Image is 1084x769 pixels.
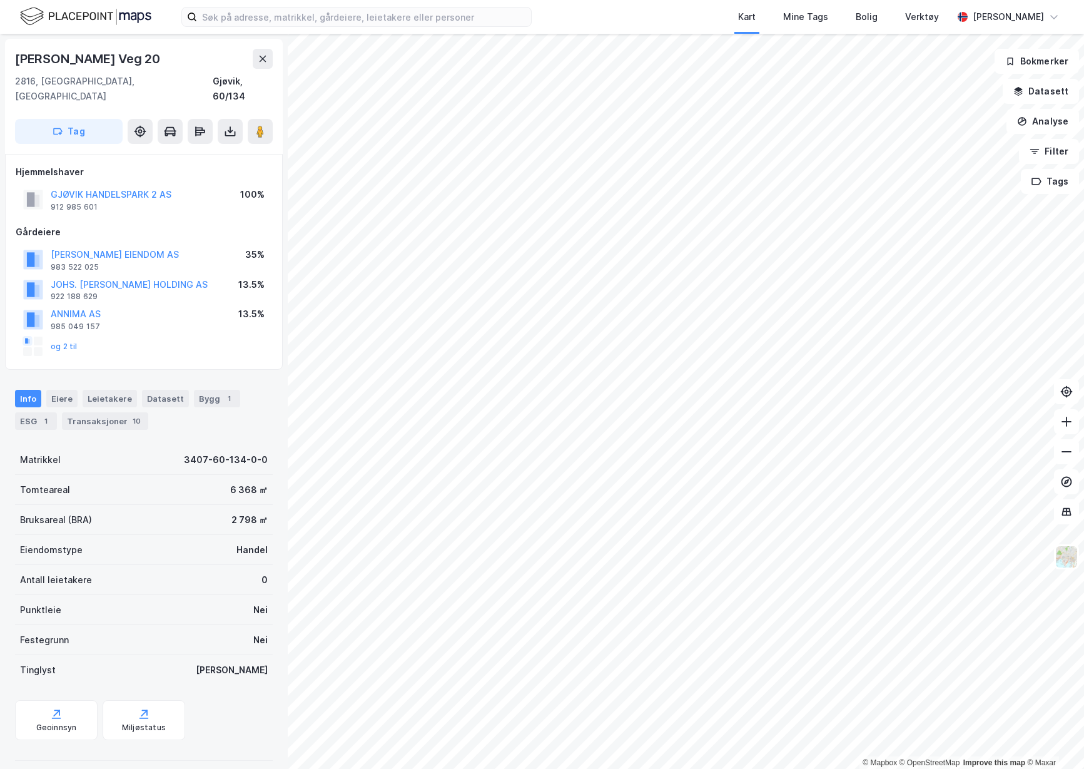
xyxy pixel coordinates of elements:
[230,482,268,497] div: 6 368 ㎡
[122,723,166,733] div: Miljøstatus
[15,119,123,144] button: Tag
[130,415,143,427] div: 10
[245,247,265,262] div: 35%
[83,390,137,407] div: Leietakere
[261,573,268,588] div: 0
[738,9,756,24] div: Kart
[899,758,960,767] a: OpenStreetMap
[1006,109,1079,134] button: Analyse
[20,452,61,467] div: Matrikkel
[20,573,92,588] div: Antall leietakere
[1021,709,1084,769] iframe: Chat Widget
[36,723,77,733] div: Geoinnsyn
[51,202,98,212] div: 912 985 601
[15,74,213,104] div: 2816, [GEOGRAPHIC_DATA], [GEOGRAPHIC_DATA]
[197,8,531,26] input: Søk på adresse, matrikkel, gårdeiere, leietakere eller personer
[905,9,939,24] div: Verktøy
[15,49,163,69] div: [PERSON_NAME] Veg 20
[51,262,99,272] div: 983 522 025
[51,292,98,302] div: 922 188 629
[240,187,265,202] div: 100%
[16,225,272,240] div: Gårdeiere
[253,603,268,618] div: Nei
[253,633,268,648] div: Nei
[20,482,70,497] div: Tomteareal
[856,9,878,24] div: Bolig
[15,390,41,407] div: Info
[15,412,57,430] div: ESG
[20,6,151,28] img: logo.f888ab2527a4732fd821a326f86c7f29.svg
[1019,139,1079,164] button: Filter
[16,165,272,180] div: Hjemmelshaver
[39,415,52,427] div: 1
[1021,169,1079,194] button: Tags
[20,603,61,618] div: Punktleie
[194,390,240,407] div: Bygg
[223,392,235,405] div: 1
[46,390,78,407] div: Eiere
[238,307,265,322] div: 13.5%
[196,663,268,678] div: [PERSON_NAME]
[20,663,56,678] div: Tinglyst
[184,452,268,467] div: 3407-60-134-0-0
[231,512,268,527] div: 2 798 ㎡
[995,49,1079,74] button: Bokmerker
[1003,79,1079,104] button: Datasett
[973,9,1044,24] div: [PERSON_NAME]
[51,322,100,332] div: 985 049 157
[142,390,189,407] div: Datasett
[213,74,273,104] div: Gjøvik, 60/134
[20,512,92,527] div: Bruksareal (BRA)
[963,758,1025,767] a: Improve this map
[62,412,148,430] div: Transaksjoner
[20,542,83,558] div: Eiendomstype
[238,277,265,292] div: 13.5%
[1055,545,1078,569] img: Z
[236,542,268,558] div: Handel
[783,9,828,24] div: Mine Tags
[20,633,69,648] div: Festegrunn
[863,758,897,767] a: Mapbox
